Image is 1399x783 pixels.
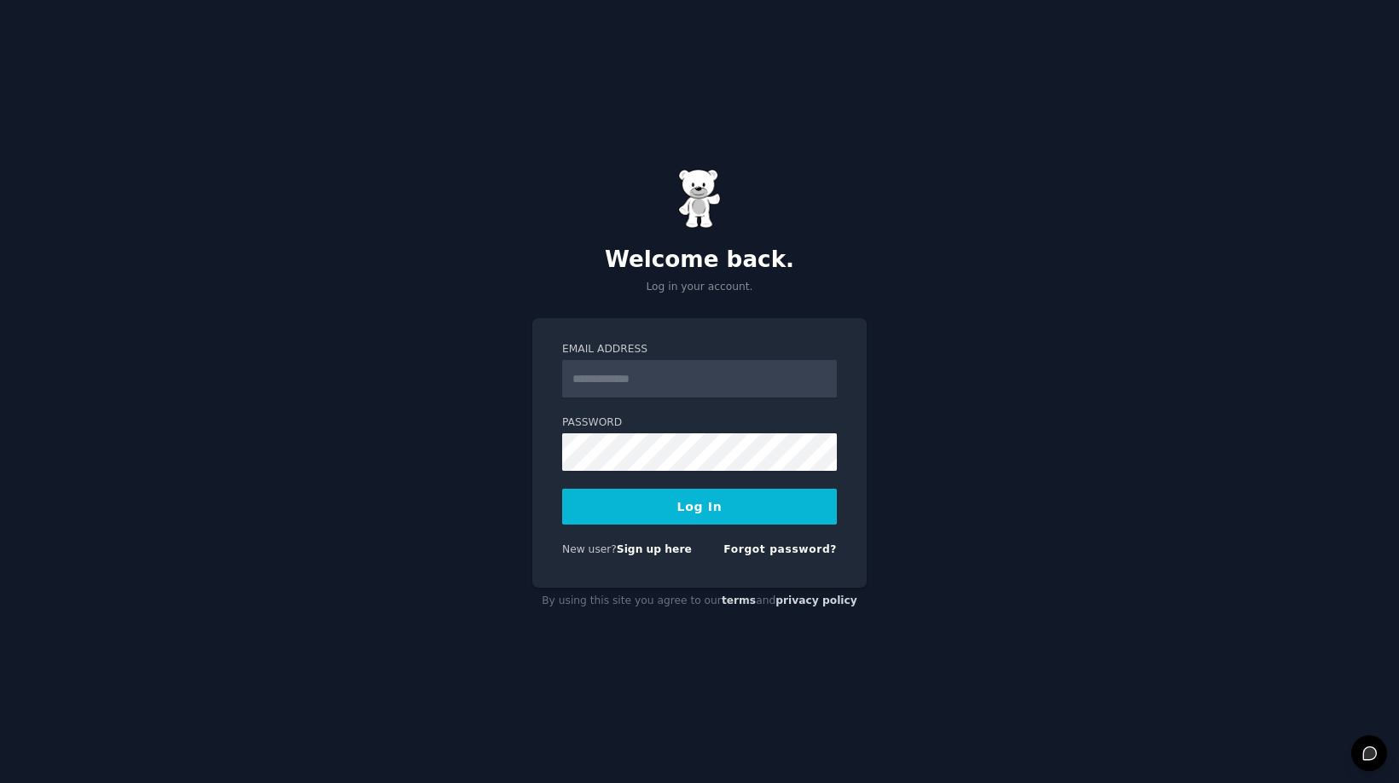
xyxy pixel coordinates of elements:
p: Log in your account. [532,280,867,295]
a: Forgot password? [723,543,837,555]
a: terms [722,594,756,606]
h2: Welcome back. [532,246,867,274]
span: New user? [562,543,617,555]
button: Log In [562,489,837,525]
label: Email Address [562,342,837,357]
label: Password [562,415,837,431]
div: By using this site you agree to our and [532,588,867,615]
a: privacy policy [775,594,857,606]
img: Gummy Bear [678,169,721,229]
a: Sign up here [617,543,692,555]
